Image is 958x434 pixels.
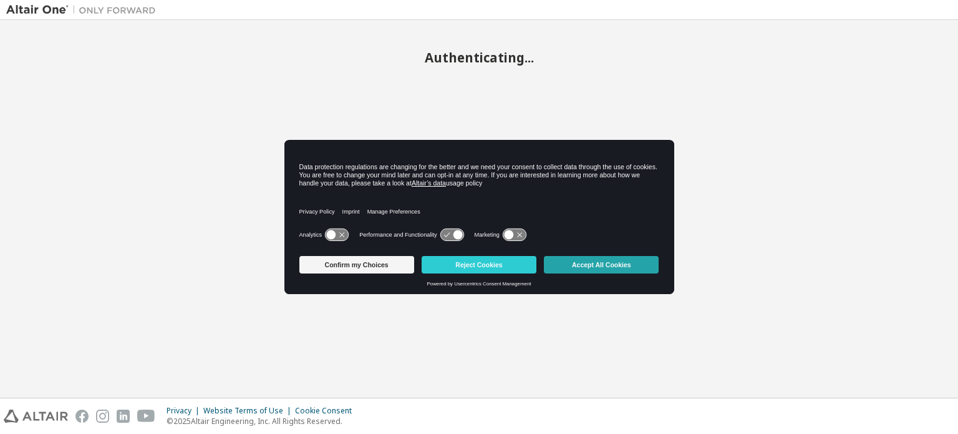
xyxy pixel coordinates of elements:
h2: Authenticating... [6,49,952,66]
img: Altair One [6,4,162,16]
div: Privacy [167,406,203,416]
p: © 2025 Altair Engineering, Inc. All Rights Reserved. [167,416,359,427]
img: instagram.svg [96,410,109,423]
div: Website Terms of Use [203,406,295,416]
img: youtube.svg [137,410,155,423]
img: facebook.svg [75,410,89,423]
div: Cookie Consent [295,406,359,416]
img: altair_logo.svg [4,410,68,423]
img: linkedin.svg [117,410,130,423]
